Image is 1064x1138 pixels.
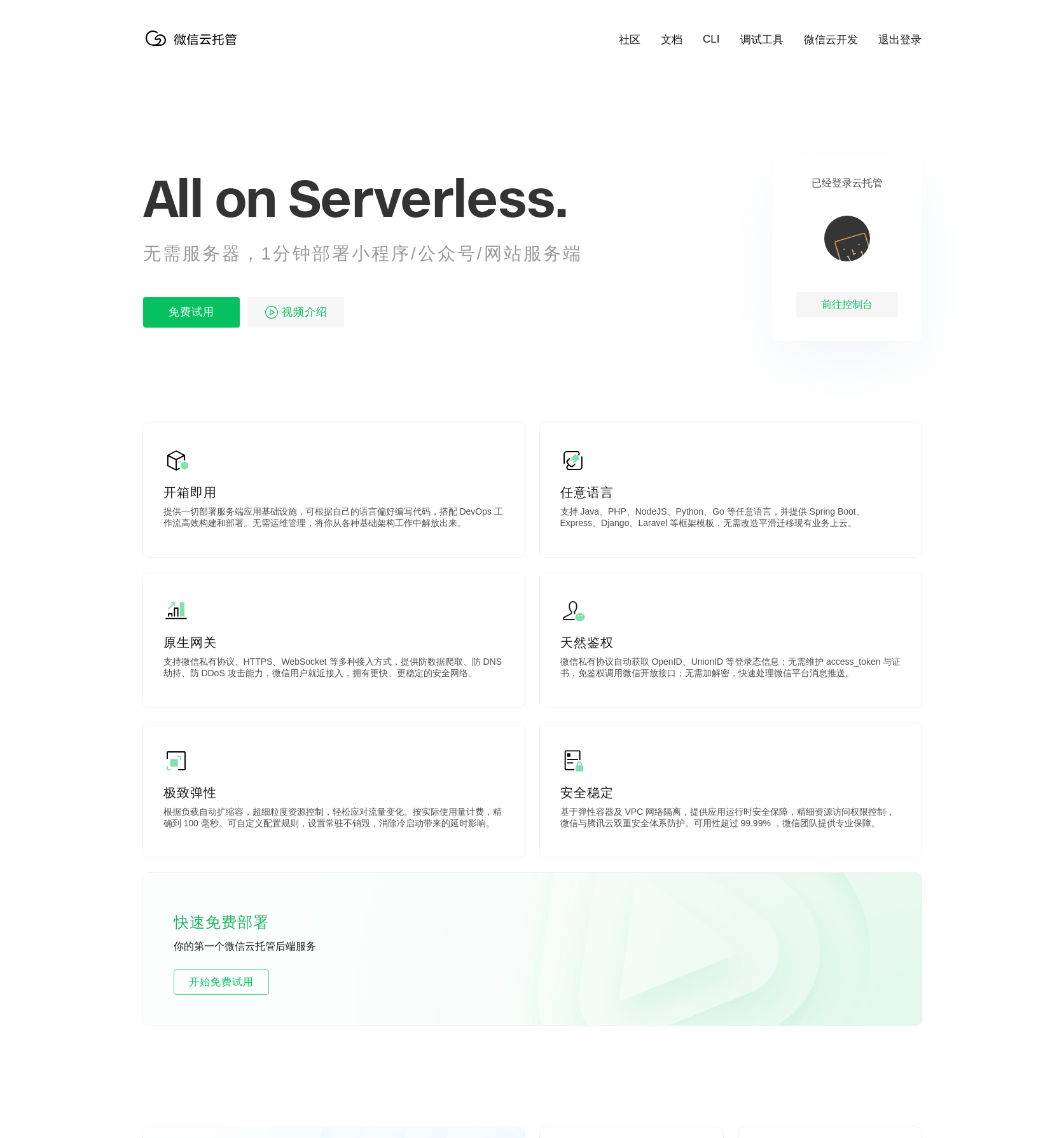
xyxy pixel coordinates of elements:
p: 根据负载自动扩缩容，超细粒度资源控制，轻松应对流量变化。按实际使用量计费，精确到 100 毫秒。可自定义配置规则，设置常驻不销毁，消除冷启动带来的延时影响。 [163,807,504,832]
p: 天然鉴权 [560,634,901,651]
p: 原生网关 [163,634,504,651]
a: 微信云托管 [143,42,245,53]
img: video_play.svg [264,305,279,320]
p: 安全稳定 [560,784,901,801]
p: 基于弹性容器及 VPC 网络隔离，提供应用运行时安全保障，精细资源访问权限控制，微信与腾讯云双重安全体系防护。可用性超过 99.99% ，微信团队提供专业保障。 [560,807,901,832]
p: 你的第一个微信云托管后端服务 [174,940,364,954]
p: 已经登录云托管 [812,177,883,190]
p: 支持 Java、PHP、NodeJS、Python、Go 等任意语言，并提供 Spring Boot、Express、Django、Laravel 等框架模板，无需改造平滑迁移现有业务上云。 [560,506,901,532]
p: 开箱即用 [163,483,504,501]
p: 提供一切部署服务端应用基础设施，可根据自己的语言偏好编写代码，搭配 DevOps 工作流高效构建和部署。无需运维管理，将你从各种基础架构工作中解放出来。 [163,506,504,532]
p: 支持微信私有协议、HTTPS、WebSocket 等多种接入方式，提供防数据爬取、防 DNS 劫持、防 DDoS 攻击能力，微信用户就近接入，拥有更快、更稳定的安全网络。 [163,656,504,682]
a: 退出登录 [878,32,922,47]
p: 快速免费部署 [174,910,301,935]
a: CLI [703,33,719,46]
p: 极致弹性 [163,784,504,801]
p: 微信私有协议自动获取 OpenID、UnionID 等登录态信息；无需维护 access_token 与证书，免鉴权调用微信开放接口；无需加解密，快速处理微信平台消息推送。 [560,656,901,682]
a: 文档 [661,32,682,47]
a: 调试工具 [740,32,784,47]
p: 任意语言 [560,483,901,501]
span: 开始免费试用 [174,975,268,990]
p: 无需服务器，1分钟部署小程序/公众号/网站服务端 [143,241,606,267]
a: 社区 [619,32,640,47]
span: All on [143,166,276,230]
p: 免费试用 [143,297,240,328]
span: Serverless. [288,166,567,230]
div: 前往控制台 [796,292,898,317]
img: 微信云托管 [143,25,245,51]
span: 视频介绍 [282,297,328,328]
a: 微信云开发 [804,32,858,47]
